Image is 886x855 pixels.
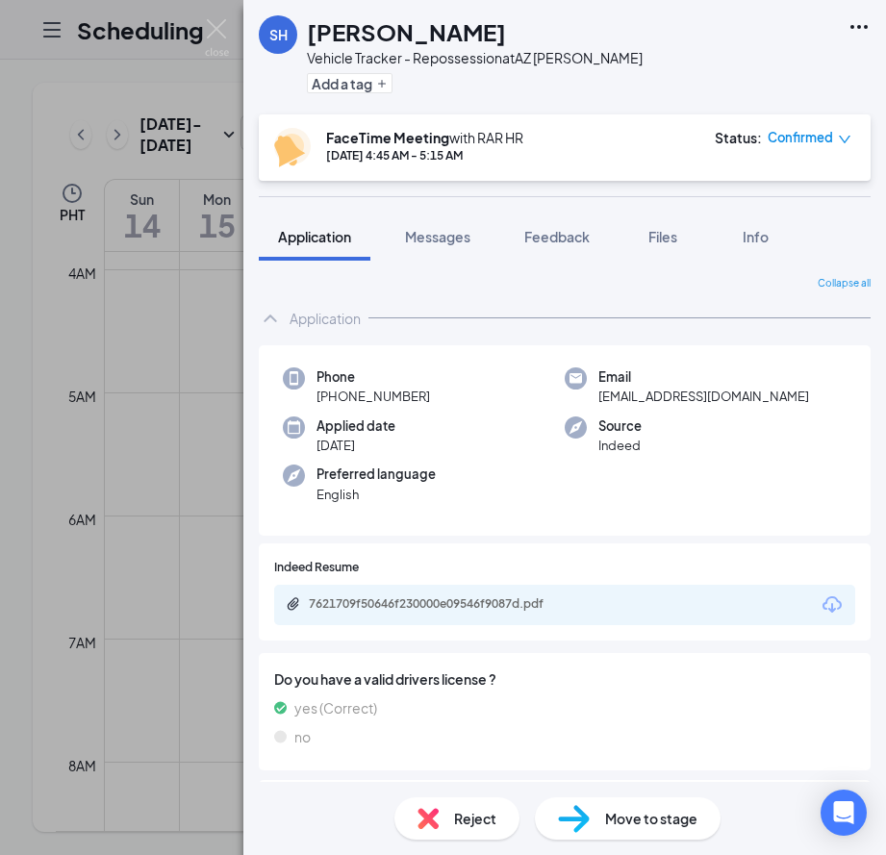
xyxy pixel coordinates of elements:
[326,128,523,147] div: with RAR HR
[290,309,361,328] div: Application
[316,387,430,406] span: [PHONE_NUMBER]
[274,668,855,690] span: Do you have a valid drivers license ?
[259,307,282,330] svg: ChevronUp
[316,367,430,387] span: Phone
[454,808,496,829] span: Reject
[316,436,395,455] span: [DATE]
[598,416,642,436] span: Source
[821,790,867,836] div: Open Intercom Messenger
[818,276,871,291] span: Collapse all
[269,25,288,44] div: SH
[848,15,871,38] svg: Ellipses
[316,485,436,504] span: English
[274,559,359,577] span: Indeed Resume
[605,808,697,829] span: Move to stage
[598,367,809,387] span: Email
[316,465,436,484] span: Preferred language
[405,228,470,245] span: Messages
[715,128,762,147] div: Status :
[307,48,643,67] div: Vehicle Tracker - Repossession at AZ [PERSON_NAME]
[326,147,523,163] div: [DATE] 4:45 AM - 5:15 AM
[294,726,311,747] span: no
[294,697,377,718] span: yes (Correct)
[743,228,769,245] span: Info
[278,228,351,245] span: Application
[598,436,642,455] span: Indeed
[309,596,578,612] div: 7621709f50646f230000e09546f9087d.pdf
[768,128,833,147] span: Confirmed
[307,15,506,48] h1: [PERSON_NAME]
[648,228,677,245] span: Files
[307,73,392,93] button: PlusAdd a tag
[821,593,844,616] svg: Download
[286,596,597,615] a: Paperclip7621709f50646f230000e09546f9087d.pdf
[838,133,851,146] span: down
[524,228,590,245] span: Feedback
[286,596,301,612] svg: Paperclip
[326,129,449,146] b: FaceTime Meeting
[376,78,388,89] svg: Plus
[598,387,809,406] span: [EMAIL_ADDRESS][DOMAIN_NAME]
[316,416,395,436] span: Applied date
